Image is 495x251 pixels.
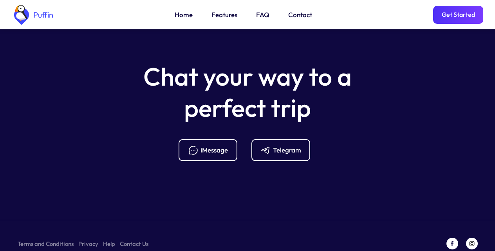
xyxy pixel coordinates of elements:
[211,10,237,20] a: Features
[251,139,316,161] a: Telegram
[179,139,244,161] a: iMessage
[256,10,269,20] a: FAQ
[31,11,53,19] div: Puffin
[201,146,228,154] div: iMessage
[433,6,483,24] a: Get Started
[120,239,148,249] a: Contact Us
[288,10,312,20] a: Contact
[273,146,301,154] div: Telegram
[78,239,98,249] a: Privacy
[175,10,193,20] a: Home
[12,5,53,25] a: home
[103,239,115,249] a: Help
[18,239,74,249] a: Terms and Conditions
[130,61,365,124] h5: Chat your way to a perfect trip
